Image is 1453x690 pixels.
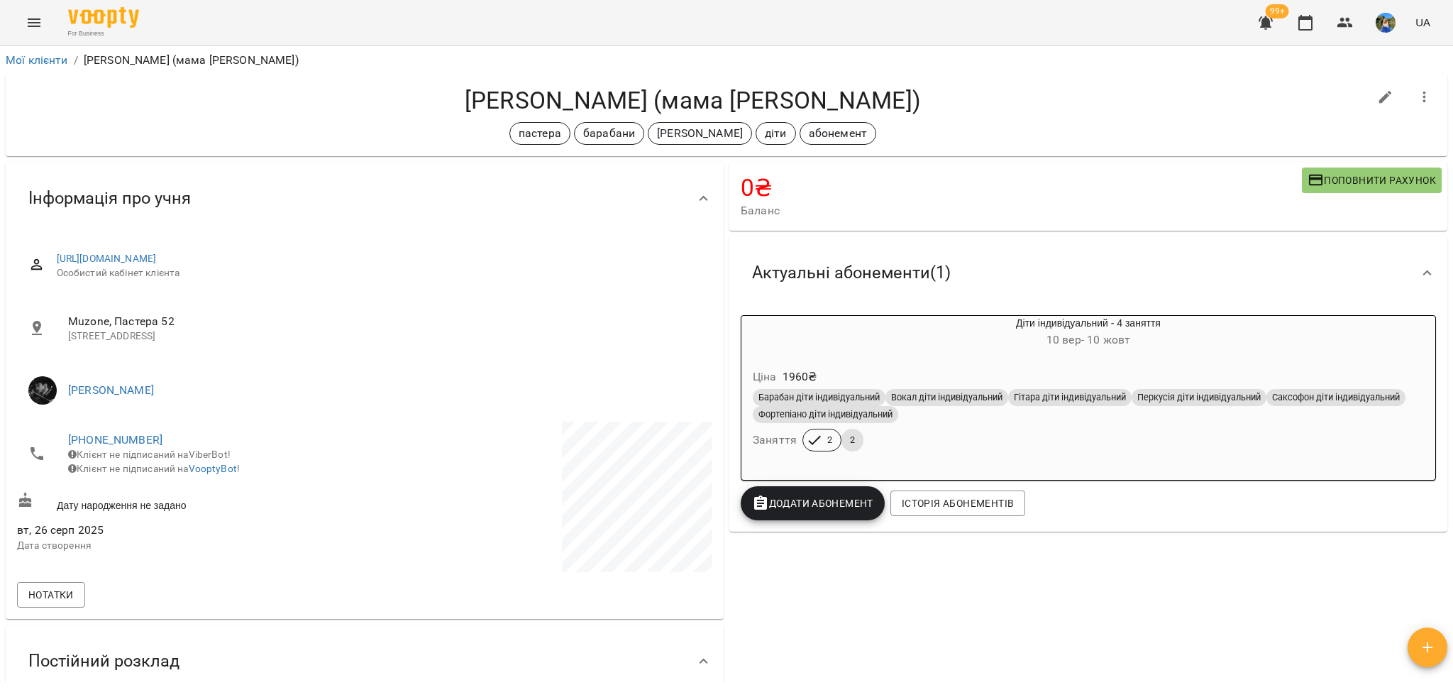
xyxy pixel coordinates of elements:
span: Гітара діти індивідуальний [1008,391,1132,404]
p: діти [765,125,787,142]
span: Постійний розклад [28,650,179,672]
p: [PERSON_NAME] (мама [PERSON_NAME]) [84,52,299,69]
p: абонемент [809,125,867,142]
span: Нотатки [28,586,74,603]
div: Діти індивідуальний - 4 заняття [741,316,1435,350]
h6: Заняття [753,430,797,450]
p: [STREET_ADDRESS] [68,329,701,344]
button: Додати Абонемент [741,486,885,520]
span: For Business [68,29,139,38]
span: Вокал діти індивідуальний [885,391,1008,404]
span: Клієнт не підписаний на ViberBot! [68,449,231,460]
a: [PHONE_NUMBER] [68,433,162,447]
div: Інформація про учня [6,162,724,235]
span: Інформація про учня [28,187,191,209]
a: [PERSON_NAME] [68,383,154,397]
span: 2 [841,434,863,447]
span: Фортепіано діти індивідуальний [753,408,898,421]
span: UA [1415,15,1430,30]
span: Барабан діти індивідуальний [753,391,885,404]
div: Актуальні абонементи(1) [729,236,1447,310]
img: Козаченко Євгеній [28,376,57,405]
div: діти [756,122,796,145]
span: Додати Абонемент [752,495,873,512]
span: 2 [819,434,841,447]
span: Перкусія діти індивідуальний [1132,391,1266,404]
div: барабани [574,122,644,145]
button: UA [1410,9,1436,35]
button: Поповнити рахунок [1302,168,1442,193]
span: 99+ [1266,4,1289,18]
li: / [74,52,78,69]
p: [PERSON_NAME] [657,125,743,142]
div: [PERSON_NAME] [648,122,752,145]
span: вт, 26 серп 2025 [17,522,362,539]
span: Muzone, Пастера 52 [68,313,701,330]
button: Menu [17,6,51,40]
span: Актуальні абонементи ( 1 ) [752,262,951,284]
p: 1960 ₴ [783,368,817,385]
h6: Ціна [753,367,777,387]
button: Нотатки [17,582,85,608]
h4: [PERSON_NAME] (мама [PERSON_NAME]) [17,86,1369,115]
span: 10 вер - 10 жовт [1046,333,1130,346]
p: пастера [519,125,561,142]
img: 0fc4f9d522d3542c56c5d1a1096ba97a.jpg [1376,13,1396,33]
a: VooptyBot [189,463,237,474]
h4: 0 ₴ [741,173,1302,202]
nav: breadcrumb [6,52,1447,69]
button: Історія абонементів [890,491,1025,516]
span: Саксофон діти індивідуальний [1266,391,1405,404]
span: Клієнт не підписаний на ! [68,463,240,474]
span: Поповнити рахунок [1308,172,1436,189]
p: Дата створення [17,539,362,553]
button: Діти індивідуальний - 4 заняття10 вер- 10 жовтЦіна1960₴Барабан діти індивідуальнийВокал діти інди... [741,316,1435,469]
a: [URL][DOMAIN_NAME] [57,253,157,264]
span: Баланс [741,202,1302,219]
span: Особистий кабінет клієнта [57,266,701,280]
div: абонемент [800,122,876,145]
div: Дату народження не задано [14,489,365,515]
div: пастера [509,122,570,145]
a: Мої клієнти [6,53,68,67]
img: Voopty Logo [68,7,139,28]
span: Історія абонементів [902,495,1014,512]
p: барабани [583,125,635,142]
